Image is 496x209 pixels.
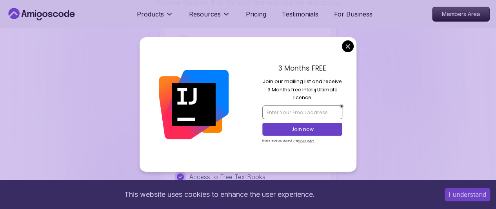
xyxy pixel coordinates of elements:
[334,9,372,19] a: For Business
[6,186,433,203] div: This website uses cookies to enhance the user experience.
[189,9,221,19] p: Resources
[137,9,164,19] p: Products
[432,7,490,22] a: Members Area
[432,7,489,21] p: Members Area
[246,9,266,19] a: Pricing
[189,9,230,25] button: Resources
[445,188,490,201] button: Accept cookies
[196,37,238,49] h2: Free Plan
[282,9,318,19] a: Testimonials
[137,9,173,25] button: Products
[189,172,265,182] p: Access to Free TextBooks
